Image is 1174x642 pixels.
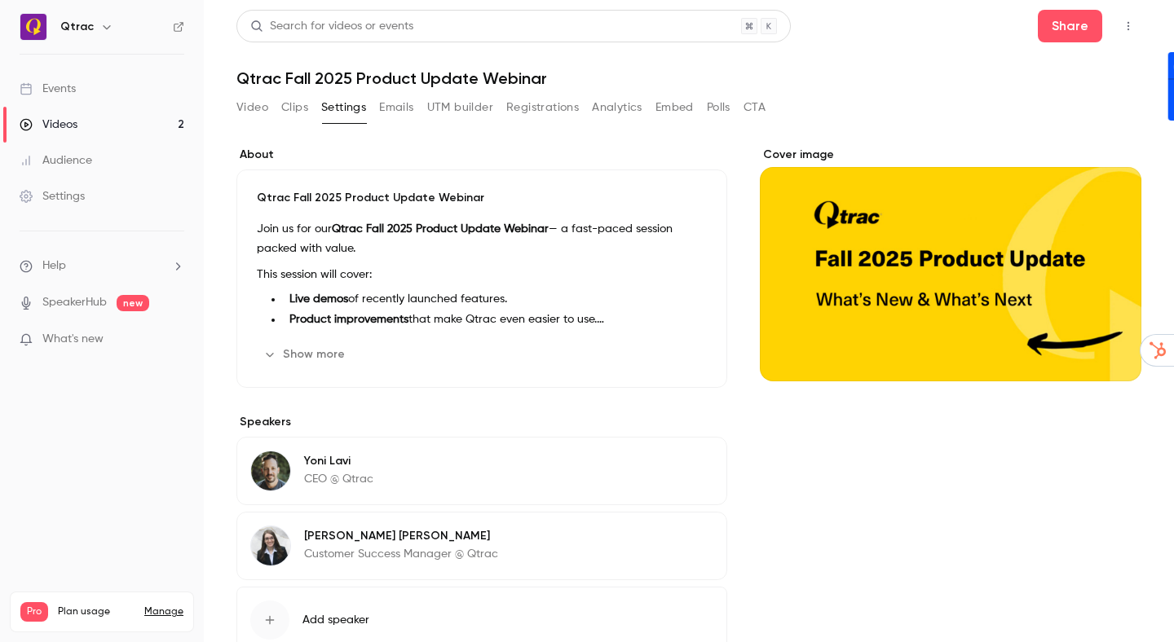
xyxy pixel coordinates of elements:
[257,190,707,206] p: Qtrac Fall 2025 Product Update Webinar
[250,18,413,35] div: Search for videos or events
[20,257,184,275] li: help-dropdown-opener
[289,314,408,325] strong: Product improvements
[236,414,727,430] label: Speakers
[304,471,373,487] p: CEO @ Qtrac
[257,341,355,367] button: Show more
[281,95,308,121] button: Clips
[117,295,149,311] span: new
[20,602,48,622] span: Pro
[42,331,104,348] span: What's new
[302,612,369,628] span: Add speaker
[506,95,579,121] button: Registrations
[304,528,498,544] p: [PERSON_NAME] [PERSON_NAME]
[304,453,373,469] p: Yoni Lavi
[289,293,348,305] strong: Live demos
[236,95,268,121] button: Video
[744,95,766,121] button: CTA
[304,546,498,562] p: Customer Success Manager @ Qtrac
[257,265,707,284] p: This session will cover:
[321,95,366,121] button: Settings
[655,95,694,121] button: Embed
[236,512,727,580] div: Laura Simonson[PERSON_NAME] [PERSON_NAME]Customer Success Manager @ Qtrac
[251,451,290,490] img: Yoni Lavi
[760,147,1141,381] section: Cover image
[283,311,707,328] li: that make Qtrac even easier to use.
[20,14,46,40] img: Qtrac
[283,291,707,308] li: of recently launched features.
[760,147,1141,163] label: Cover image
[20,152,92,169] div: Audience
[58,605,135,618] span: Plan usage
[257,219,707,258] p: Join us for our — a fast-paced session packed with value.
[236,68,1141,88] h1: Qtrac Fall 2025 Product Update Webinar
[20,188,85,204] div: Settings
[251,526,290,565] img: Laura Simonson
[144,605,183,618] a: Manage
[60,19,94,35] h6: Qtrac
[236,147,727,163] label: About
[332,223,549,235] strong: Qtrac Fall 2025 Product Update Webinar
[42,294,107,311] a: SpeakerHub
[1038,10,1102,42] button: Share
[165,332,184,347] iframe: Noticeable Trigger
[236,437,727,505] div: Yoni LaviYoni LaviCEO @ Qtrac
[20,81,76,97] div: Events
[42,257,66,275] span: Help
[379,95,413,121] button: Emails
[1115,13,1141,39] button: Top Bar Actions
[592,95,642,121] button: Analytics
[427,95,493,121] button: UTM builder
[20,117,77,133] div: Videos
[707,95,730,121] button: Polls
